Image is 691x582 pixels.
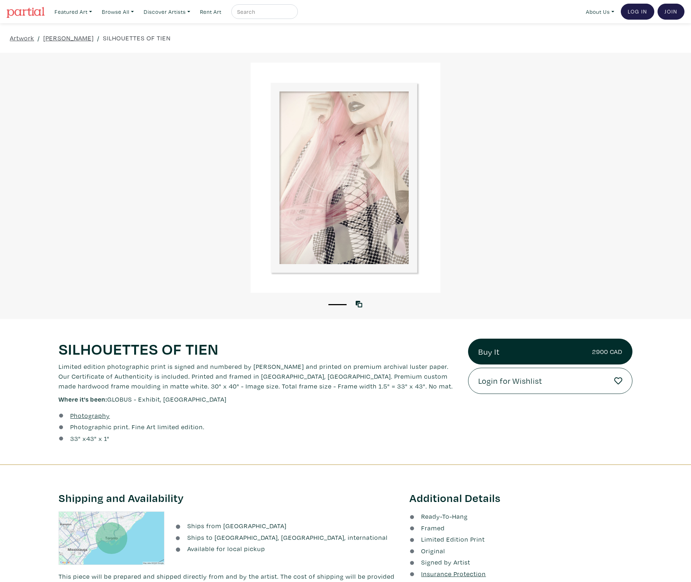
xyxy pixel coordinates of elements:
li: Framed [410,523,632,533]
li: Ships to [GEOGRAPHIC_DATA], [GEOGRAPHIC_DATA], international [175,533,398,542]
button: 1 of 1 [328,304,347,305]
div: " x " x 1" [70,434,109,443]
a: Browse All [99,4,137,19]
a: Photographic print. Fine Art limited edition. [70,422,204,432]
li: Limited Edition Print [410,534,632,544]
li: Ready-To-Hang [410,511,632,521]
span: Login for Wishlist [478,375,542,387]
a: Join [658,4,684,20]
a: Log In [621,4,654,20]
p: GLOBUS - Exhibit, [GEOGRAPHIC_DATA] [59,394,457,404]
h3: Additional Details [410,491,632,505]
span: / [97,33,100,43]
a: Login for Wishlist [468,368,633,394]
a: About Us [583,4,618,19]
span: 43 [86,434,94,443]
u: Insurance Protection [421,570,486,578]
img: staticmap [59,511,165,565]
a: [PERSON_NAME] [43,33,94,43]
h3: Shipping and Availability [59,491,399,505]
p: Limited edition photographic print is signed and numbered by [PERSON_NAME] and printed on premium... [59,362,457,391]
u: Photography [70,411,110,420]
a: Discover Artists [140,4,193,19]
li: Original [410,546,632,556]
a: Artwork [10,33,34,43]
li: Signed by Artist [410,557,632,567]
li: Available for local pickup [175,544,398,554]
li: Ships from [GEOGRAPHIC_DATA] [175,521,398,531]
span: 33 [70,434,78,443]
input: Search [236,7,291,16]
a: Featured Art [51,4,95,19]
h1: SILHOUETTES OF TIEN [59,339,457,358]
span: Where it's been: [59,395,107,403]
span: / [37,33,40,43]
a: Photography [70,411,110,420]
a: Insurance Protection [410,570,486,578]
a: Buy It2900 CAD [468,339,633,365]
small: 2900 CAD [592,347,622,356]
a: SILHOUETTES OF TIEN [103,33,171,43]
a: Rent Art [197,4,225,19]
